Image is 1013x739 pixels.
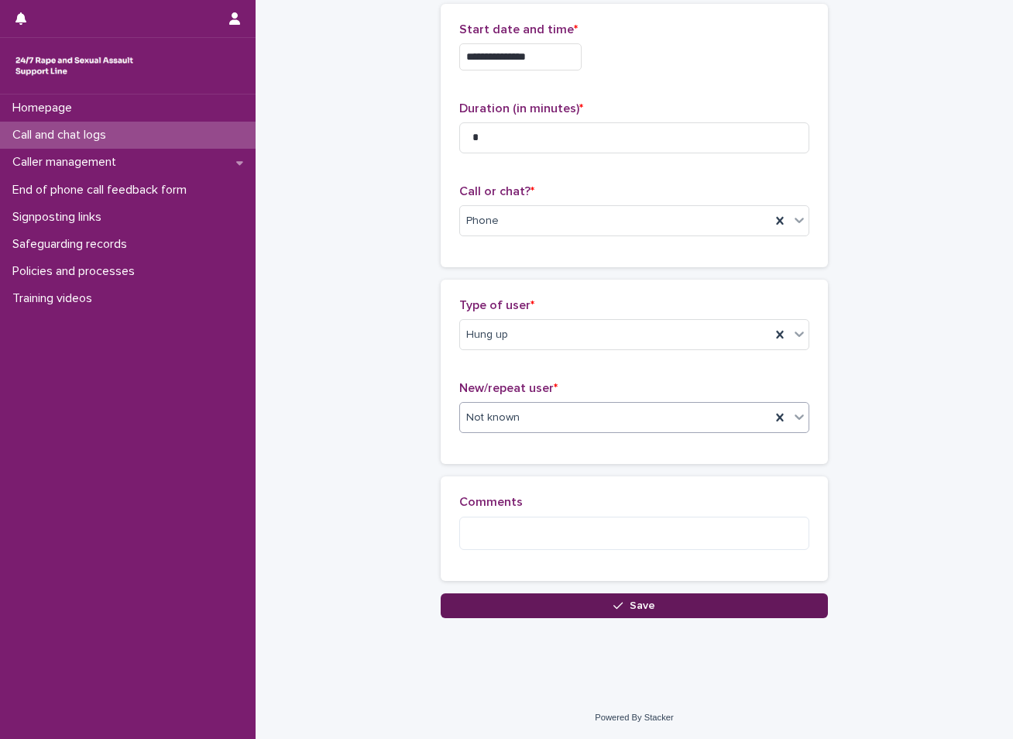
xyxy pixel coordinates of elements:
[459,299,534,311] span: Type of user
[6,264,147,279] p: Policies and processes
[6,101,84,115] p: Homepage
[459,382,558,394] span: New/repeat user
[6,210,114,225] p: Signposting links
[441,593,828,618] button: Save
[459,496,523,508] span: Comments
[595,713,673,722] a: Powered By Stacker
[466,213,499,229] span: Phone
[6,183,199,198] p: End of phone call feedback form
[6,128,118,143] p: Call and chat logs
[6,155,129,170] p: Caller management
[630,600,655,611] span: Save
[6,291,105,306] p: Training videos
[6,237,139,252] p: Safeguarding records
[466,410,520,426] span: Not known
[12,50,136,81] img: rhQMoQhaT3yELyF149Cw
[459,185,534,198] span: Call or chat?
[459,23,578,36] span: Start date and time
[459,102,583,115] span: Duration (in minutes)
[466,327,508,343] span: Hung up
